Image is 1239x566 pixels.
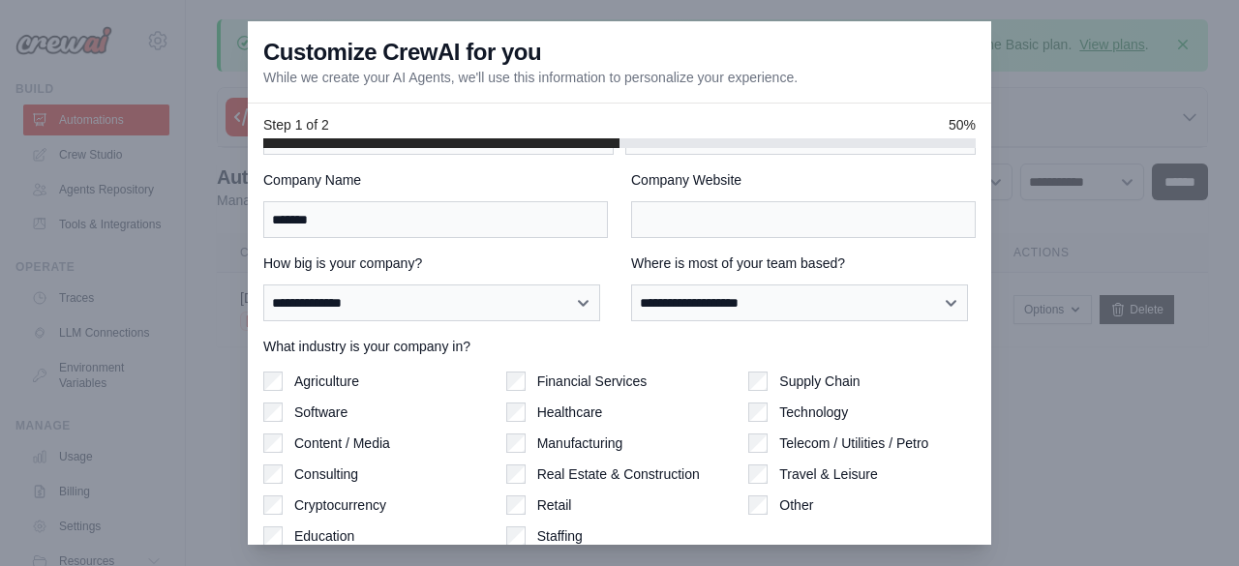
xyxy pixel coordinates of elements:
[537,526,583,546] label: Staffing
[631,170,976,190] label: Company Website
[263,170,608,190] label: Company Name
[263,253,608,273] label: How big is your company?
[779,433,928,453] label: Telecom / Utilities / Petro
[949,115,976,134] span: 50%
[294,464,358,484] label: Consulting
[294,402,348,422] label: Software
[294,495,386,515] label: Cryptocurrency
[779,372,860,391] label: Supply Chain
[631,253,976,273] label: Where is most of your team based?
[537,495,572,515] label: Retail
[263,115,329,134] span: Step 1 of 2
[263,37,541,68] h3: Customize CrewAI for you
[779,402,848,422] label: Technology
[779,464,877,484] label: Travel & Leisure
[263,337,976,356] label: What industry is your company in?
[537,433,623,453] label: Manufacturing
[294,433,390,453] label: Content / Media
[294,372,359,391] label: Agriculture
[779,495,813,515] label: Other
[1142,473,1239,566] iframe: Chat Widget
[294,526,354,546] label: Education
[537,372,648,391] label: Financial Services
[537,464,700,484] label: Real Estate & Construction
[263,68,798,87] p: While we create your AI Agents, we'll use this information to personalize your experience.
[537,402,603,422] label: Healthcare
